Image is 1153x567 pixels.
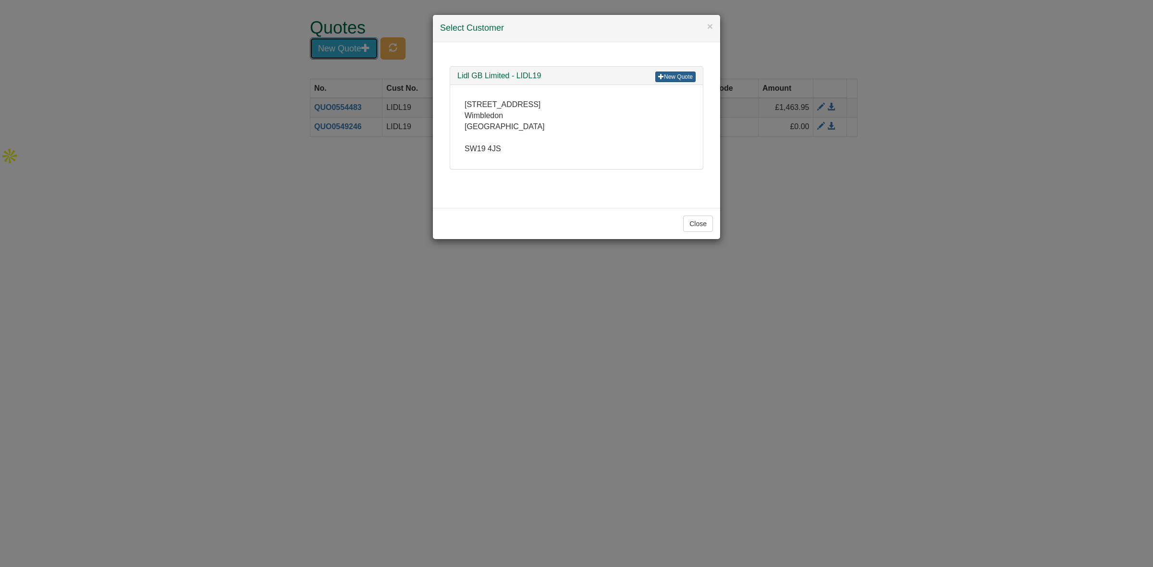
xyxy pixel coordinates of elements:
button: Close [683,216,713,232]
a: New Quote [655,72,696,82]
button: × [707,21,713,31]
span: SW19 4JS [465,145,501,153]
span: [GEOGRAPHIC_DATA] [465,122,545,131]
span: Wimbledon [465,111,503,120]
span: [STREET_ADDRESS] [465,100,540,109]
h3: Lidl GB Limited - LIDL19 [457,72,696,80]
h4: Select Customer [440,22,713,35]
